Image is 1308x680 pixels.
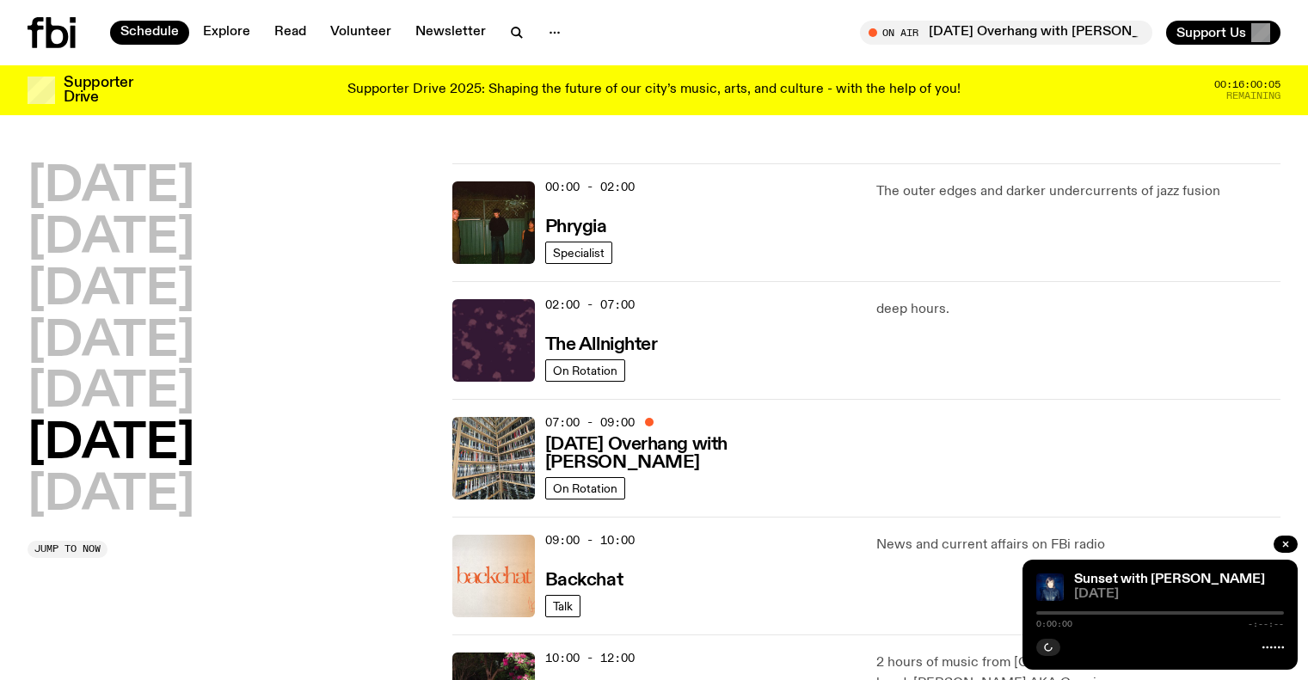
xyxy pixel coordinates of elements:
[28,163,194,211] button: [DATE]
[1036,620,1072,628] span: 0:00:00
[553,599,573,612] span: Talk
[264,21,316,45] a: Read
[545,414,635,431] span: 07:00 - 09:00
[553,364,617,377] span: On Rotation
[452,417,535,499] img: A corner shot of the fbi music library
[545,215,607,236] a: Phrygia
[545,595,580,617] a: Talk
[34,544,101,554] span: Jump to now
[28,541,107,558] button: Jump to now
[545,432,857,472] a: [DATE] Overhang with [PERSON_NAME]
[876,181,1280,202] p: The outer edges and darker undercurrents of jazz fusion
[545,532,635,548] span: 09:00 - 10:00
[545,568,623,590] a: Backchat
[545,336,658,354] h3: The Allnighter
[545,297,635,313] span: 02:00 - 07:00
[553,481,617,494] span: On Rotation
[1176,25,1246,40] span: Support Us
[110,21,189,45] a: Schedule
[1166,21,1280,45] button: Support Us
[545,572,623,590] h3: Backchat
[405,21,496,45] a: Newsletter
[545,436,857,472] h3: [DATE] Overhang with [PERSON_NAME]
[28,215,194,263] button: [DATE]
[28,420,194,469] button: [DATE]
[545,359,625,382] a: On Rotation
[1248,620,1284,628] span: -:--:--
[545,218,607,236] h3: Phrygia
[876,535,1280,555] p: News and current affairs on FBi radio
[28,318,194,366] button: [DATE]
[545,242,612,264] a: Specialist
[1074,588,1284,601] span: [DATE]
[860,21,1152,45] button: On Air[DATE] Overhang with [PERSON_NAME]
[545,477,625,499] a: On Rotation
[193,21,261,45] a: Explore
[28,472,194,520] button: [DATE]
[28,369,194,417] button: [DATE]
[545,333,658,354] a: The Allnighter
[28,266,194,315] button: [DATE]
[545,179,635,195] span: 00:00 - 02:00
[452,181,535,264] img: A greeny-grainy film photo of Bela, John and Bindi at night. They are standing in a backyard on g...
[553,246,605,259] span: Specialist
[1214,80,1280,89] span: 00:16:00:05
[347,83,961,98] p: Supporter Drive 2025: Shaping the future of our city’s music, arts, and culture - with the help o...
[64,76,132,105] h3: Supporter Drive
[320,21,402,45] a: Volunteer
[1074,573,1265,586] a: Sunset with [PERSON_NAME]
[1226,91,1280,101] span: Remaining
[876,299,1280,320] p: deep hours.
[545,650,635,666] span: 10:00 - 12:00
